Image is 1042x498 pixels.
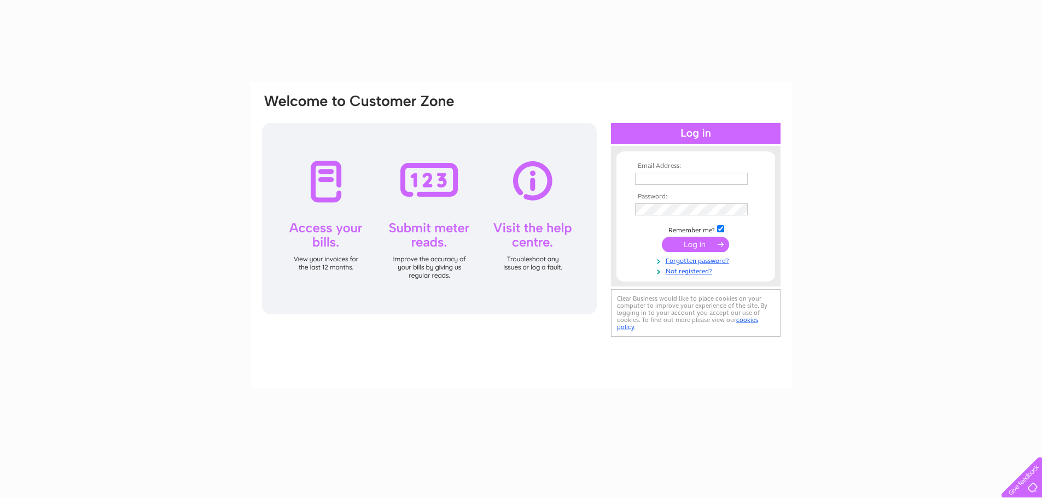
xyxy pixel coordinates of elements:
td: Remember me? [632,224,759,235]
a: Not registered? [635,265,759,276]
input: Submit [662,237,729,252]
th: Password: [632,193,759,201]
th: Email Address: [632,162,759,170]
a: cookies policy [617,316,758,331]
div: Clear Business would like to place cookies on your computer to improve your experience of the sit... [611,289,781,337]
a: Forgotten password? [635,255,759,265]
